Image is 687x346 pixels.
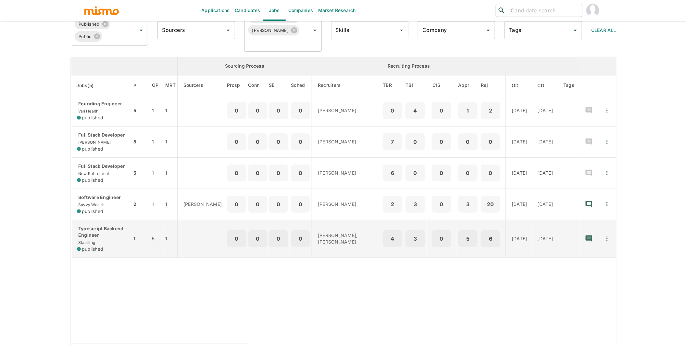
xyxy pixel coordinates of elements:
th: Connections [248,75,268,95]
p: 0 [294,137,308,146]
p: [PERSON_NAME] [183,201,222,207]
button: recent-notes [581,231,597,246]
th: Recruiters [312,75,381,95]
p: 0 [461,137,475,146]
p: 0 [251,168,265,178]
p: 0 [251,234,265,243]
th: To Be Reviewed [381,75,404,95]
td: [DATE] [532,95,558,126]
span: New Retirement [77,171,109,176]
p: 0 [461,168,475,178]
p: Typescript Backend Engineer [77,225,127,238]
div: Public [75,31,102,42]
div: Published [75,19,110,29]
th: To Be Interviewed [404,75,427,95]
button: Quick Actions [600,135,614,149]
th: Market Research Total [164,75,177,95]
th: Onboarding Date [506,75,532,95]
p: [PERSON_NAME] [318,139,376,145]
p: 0 [408,137,422,146]
td: 5 [132,157,147,189]
p: 4 [385,234,400,243]
button: Open [571,26,580,35]
p: 6 [483,234,498,243]
button: Open [310,26,319,35]
img: logo [84,6,119,15]
button: recent-notes [581,103,597,118]
span: [PERSON_NAME] [77,140,111,145]
th: Prospects [227,75,248,95]
td: 2 [132,189,147,220]
th: Created At [532,75,558,95]
p: Software Engineer [77,194,127,201]
span: published [82,146,103,152]
p: 0 [434,106,449,115]
p: 0 [434,200,449,209]
p: 2 [483,106,498,115]
img: Carmen Vilachá [586,4,599,17]
p: [PERSON_NAME], [PERSON_NAME] [318,232,376,245]
button: Open [137,26,146,35]
p: 20 [483,200,498,209]
button: Quick Actions [600,103,614,118]
p: 3 [408,234,422,243]
td: 1 [147,126,164,157]
td: [DATE] [506,157,532,189]
p: 0 [251,137,265,146]
td: 1 [132,220,147,258]
td: [DATE] [506,126,532,157]
span: Vali Health [77,109,99,113]
p: 0 [483,168,498,178]
td: [DATE] [532,220,558,258]
td: 1 [147,157,164,189]
p: 0 [294,234,308,243]
p: 2 [385,200,400,209]
button: recent-notes [581,134,597,150]
p: Founding Engineer [77,100,127,107]
p: 0 [271,137,286,146]
span: published [82,114,103,121]
td: 1 [164,126,177,157]
button: Open [224,26,233,35]
td: [DATE] [532,157,558,189]
span: Savvy Wealth [77,202,105,207]
p: 0 [251,106,265,115]
p: 0 [294,106,308,115]
p: 0 [271,234,286,243]
p: 1 [461,106,475,115]
table: enhanced table [71,57,616,344]
p: Full Stack Developer [77,132,127,138]
button: Quick Actions [600,166,614,180]
p: 0 [483,137,498,146]
td: 1 [164,95,177,126]
p: 0 [271,168,286,178]
p: [PERSON_NAME] [318,170,376,176]
p: 0 [251,200,265,209]
p: 0 [271,200,286,209]
td: [DATE] [506,189,532,220]
button: Open [484,26,493,35]
p: 0 [230,200,244,209]
span: published [82,177,103,183]
td: 5 [132,126,147,157]
span: Public [75,33,95,40]
th: Rejected [479,75,506,95]
p: Full Stack Developer [77,163,127,169]
span: Published [75,20,104,28]
th: Tags [558,75,580,95]
p: 0 [434,234,449,243]
p: 3 [461,200,475,209]
td: [DATE] [506,220,532,258]
div: [PERSON_NAME] [248,25,300,35]
td: 1 [164,157,177,189]
th: Recruiting Process [312,57,506,75]
p: 0 [230,106,244,115]
td: 5 [147,220,164,258]
span: published [82,208,103,215]
button: Quick Actions [600,197,614,211]
th: Priority [132,75,147,95]
td: 5 [132,95,147,126]
p: 0 [294,200,308,209]
th: Sched [290,75,312,95]
th: Sent Emails [268,75,290,95]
